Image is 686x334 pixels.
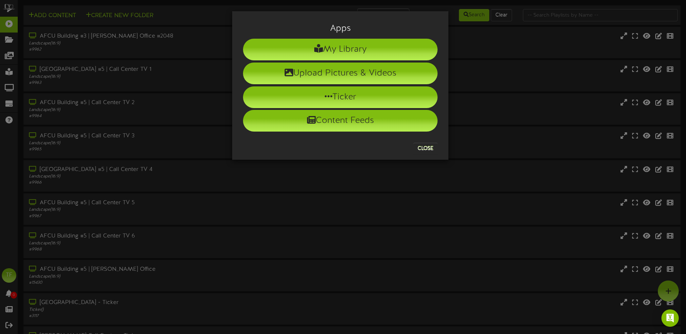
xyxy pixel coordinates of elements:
div: Open Intercom Messenger [661,309,679,327]
li: Ticker [243,86,438,108]
li: My Library [243,39,438,60]
button: Close [413,143,438,154]
li: Upload Pictures & Videos [243,63,438,84]
h3: Apps [243,24,438,33]
li: Content Feeds [243,110,438,132]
